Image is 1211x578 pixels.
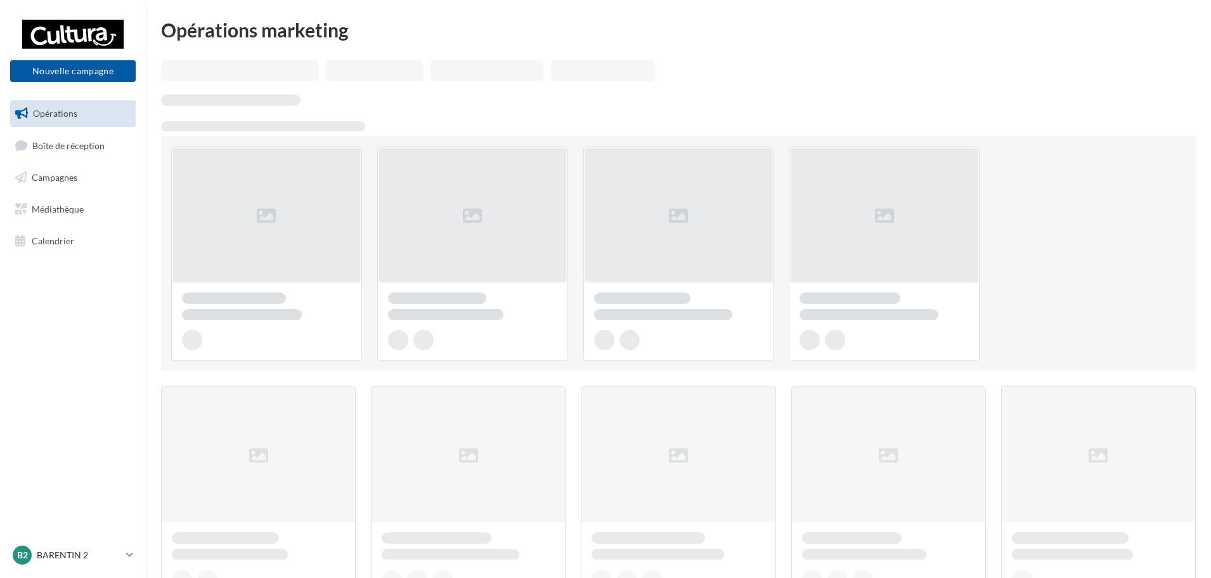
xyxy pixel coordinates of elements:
span: Boîte de réception [32,140,105,150]
span: Opérations [33,108,77,119]
a: Campagnes [8,164,138,191]
span: Campagnes [32,172,77,183]
span: Médiathèque [32,204,84,214]
p: BARENTIN 2 [37,549,121,562]
a: Boîte de réception [8,132,138,159]
a: Médiathèque [8,196,138,223]
span: Calendrier [32,235,74,246]
a: B2 BARENTIN 2 [10,543,136,567]
a: Opérations [8,100,138,127]
span: B2 [17,549,28,562]
button: Nouvelle campagne [10,60,136,82]
div: Opérations marketing [161,20,1196,39]
a: Calendrier [8,228,138,254]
